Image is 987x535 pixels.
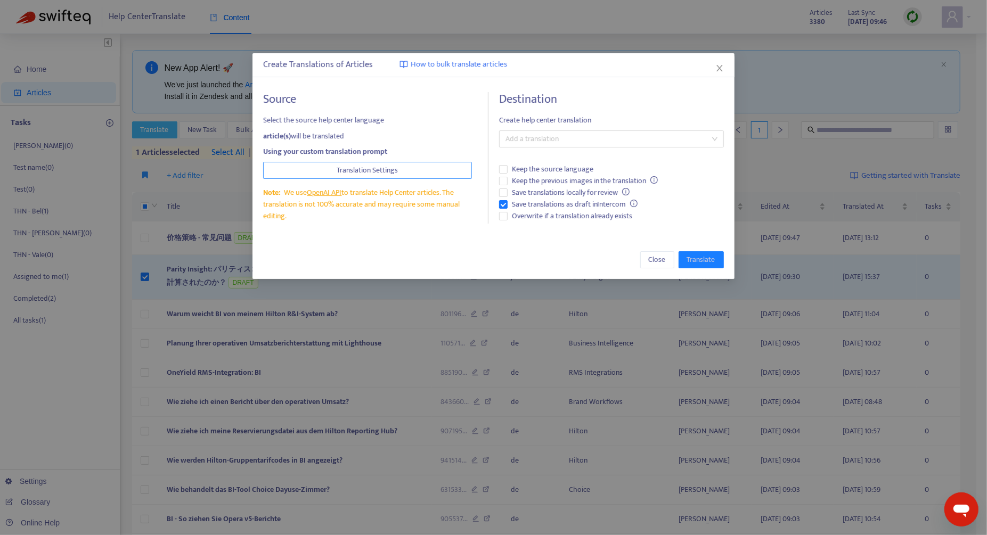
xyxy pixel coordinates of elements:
span: Note: [263,186,280,199]
img: image-link [399,60,408,69]
button: Translation Settings [263,162,472,179]
div: will be translated [263,130,472,142]
strong: article(s) [263,130,291,142]
span: Overwrite if a translation already exists [508,210,637,222]
div: We use to translate Help Center articles. The translation is not 100% accurate and may require so... [263,187,472,222]
span: How to bulk translate articles [411,59,507,71]
button: Close [640,251,674,268]
div: Using your custom translation prompt [263,146,472,158]
button: Close [714,62,725,74]
h4: Destination [499,92,724,106]
span: Save translations locally for review [508,187,634,199]
span: Save translations as draft in Intercom [508,199,642,210]
span: Select the source help center language [263,114,472,126]
span: Keep the source language [508,163,598,175]
h4: Source [263,92,472,106]
span: Keep the previous images in the translation [508,175,663,187]
span: info-circle [650,176,658,184]
span: close [715,64,724,72]
span: Create help center translation [499,114,724,126]
span: Translation Settings [337,164,398,176]
div: Create Translations of Articles [263,59,724,71]
span: info-circle [630,200,638,207]
span: info-circle [622,188,630,195]
span: Close [649,254,666,266]
a: OpenAI API [307,186,342,199]
a: How to bulk translate articles [399,59,507,71]
button: Translate [679,251,724,268]
iframe: Button to launch messaging window [944,492,978,526]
